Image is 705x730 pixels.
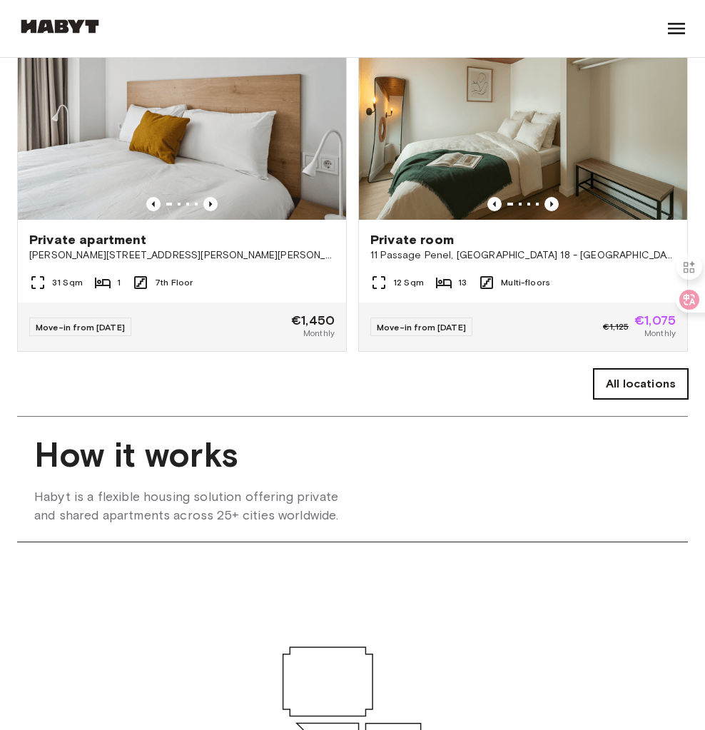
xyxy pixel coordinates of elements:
span: Monthly [303,327,335,340]
span: 1 [117,276,121,289]
button: Previous image [146,197,161,211]
button: Previous image [544,197,559,211]
span: Private apartment [29,231,147,248]
span: €1,075 [634,314,676,327]
a: All locations [594,369,688,399]
span: Multi-floors [501,276,550,289]
span: 12 Sqm [393,276,424,289]
span: Move-in from [DATE] [36,322,125,333]
span: 7th Floor [155,276,193,289]
span: Monthly [644,327,676,340]
span: Private room [370,231,454,248]
img: Marketing picture of unit FR-18-011-001-012 [359,1,687,220]
span: €1,125 [603,320,629,333]
button: Previous image [203,197,218,211]
span: Move-in from [DATE] [377,322,466,333]
button: Previous image [487,197,502,211]
span: 31 Sqm [52,276,83,289]
span: €1,450 [291,314,335,327]
span: Habyt is a flexible housing solution offering private and shared apartments across 25+ cities wor... [34,487,352,524]
span: [PERSON_NAME][STREET_ADDRESS][PERSON_NAME][PERSON_NAME] [29,248,335,263]
img: Marketing picture of unit ES-15-102-734-001 [18,1,346,220]
img: Habyt [17,19,103,34]
span: How it works [34,434,671,476]
span: 13 [458,276,467,289]
span: 11 Passage Penel, [GEOGRAPHIC_DATA] 18 - [GEOGRAPHIC_DATA] [370,248,676,263]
